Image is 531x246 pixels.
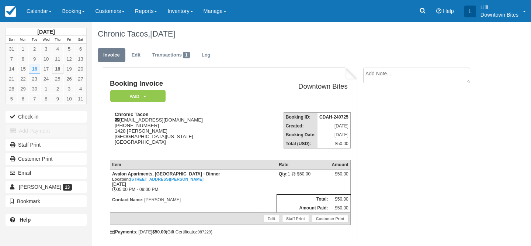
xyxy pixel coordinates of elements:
td: $50.00 [330,194,350,204]
a: 8 [40,94,52,104]
a: Edit [126,48,146,62]
a: 4 [52,44,63,54]
td: [DATE] 05:00 PM - 09:00 PM [110,169,277,194]
a: 15 [17,64,29,74]
small: g987229 [195,230,211,234]
h1: Booking Invoice [110,80,250,88]
a: 23 [29,74,40,84]
a: 27 [75,74,86,84]
a: Edit [264,215,279,222]
a: 19 [63,64,75,74]
th: Rate [277,160,330,169]
a: 28 [6,84,17,94]
th: Booking ID: [284,113,317,122]
span: 1 [183,52,190,58]
img: checkfront-main-nav-mini-logo.png [5,6,16,17]
th: Amount [330,160,350,169]
a: Staff Print [282,215,309,222]
a: 14 [6,64,17,74]
a: 3 [63,84,75,94]
th: Tue [29,36,40,44]
button: Check-in [6,111,87,123]
th: Amount Paid: [277,204,330,213]
a: 18 [52,64,63,74]
a: [PERSON_NAME] 13 [6,181,87,193]
a: 2 [29,44,40,54]
a: 9 [29,54,40,64]
th: Wed [40,36,52,44]
a: 8 [17,54,29,64]
strong: Avalon Apartments, [GEOGRAPHIC_DATA] - Dinner [112,171,220,182]
a: 20 [75,64,86,74]
a: Help [6,214,87,226]
strong: [DATE] [37,29,55,35]
td: [DATE] [317,122,350,130]
p: : [PERSON_NAME] [112,196,275,204]
strong: Chronic Tacos [115,112,149,117]
button: Bookmark [6,195,87,207]
th: Created: [284,122,317,130]
p: Lilli [480,4,518,11]
a: 17 [40,64,52,74]
a: 11 [75,94,86,104]
div: L [464,6,476,17]
strong: Payments [110,229,136,235]
h2: Downtown Bites [253,83,348,90]
a: 1 [40,84,52,94]
td: [DATE] [317,130,350,139]
span: [DATE] [150,29,175,38]
a: 5 [6,94,17,104]
a: 21 [6,74,17,84]
a: 30 [29,84,40,94]
b: Help [20,217,31,223]
td: $50.00 [317,139,350,148]
a: [STREET_ADDRESS][PERSON_NAME] [130,177,204,181]
a: Invoice [98,48,125,62]
td: 1 @ $50.00 [277,169,330,194]
a: 1 [17,44,29,54]
a: Customer Print [6,153,87,165]
a: 29 [17,84,29,94]
a: Customer Print [312,215,348,222]
th: Total: [277,194,330,204]
a: Transactions1 [147,48,195,62]
strong: Qty [279,171,288,177]
a: Log [196,48,216,62]
i: Help [436,8,441,14]
a: 10 [40,54,52,64]
th: Mon [17,36,29,44]
button: Add Payment [6,125,87,137]
a: 9 [52,94,63,104]
strong: Contact Name [112,197,142,202]
a: 5 [63,44,75,54]
a: 24 [40,74,52,84]
a: Staff Print [6,139,87,151]
a: 11 [52,54,63,64]
a: 2 [52,84,63,94]
span: Help [443,8,454,14]
span: 13 [63,184,72,191]
a: 4 [75,84,86,94]
div: [EMAIL_ADDRESS][DOMAIN_NAME] [PHONE_NUMBER] 1428 [PERSON_NAME] [GEOGRAPHIC_DATA][US_STATE] [GEOGR... [110,112,250,154]
a: 6 [17,94,29,104]
th: Sun [6,36,17,44]
a: 3 [40,44,52,54]
th: Thu [52,36,63,44]
a: 26 [63,74,75,84]
button: Email [6,167,87,179]
a: 7 [6,54,17,64]
strong: $50.00 [152,229,166,235]
p: Downtown Bites [480,11,518,18]
small: Location: [112,177,204,181]
a: 13 [75,54,86,64]
div: $50.00 [332,171,348,182]
h1: Chronic Tacos, [98,30,485,38]
a: 31 [6,44,17,54]
th: Item [110,160,277,169]
span: [PERSON_NAME] [19,184,61,190]
a: 6 [75,44,86,54]
a: 7 [29,94,40,104]
th: Sat [75,36,86,44]
td: $50.00 [330,204,350,213]
th: Total (USD): [284,139,317,148]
